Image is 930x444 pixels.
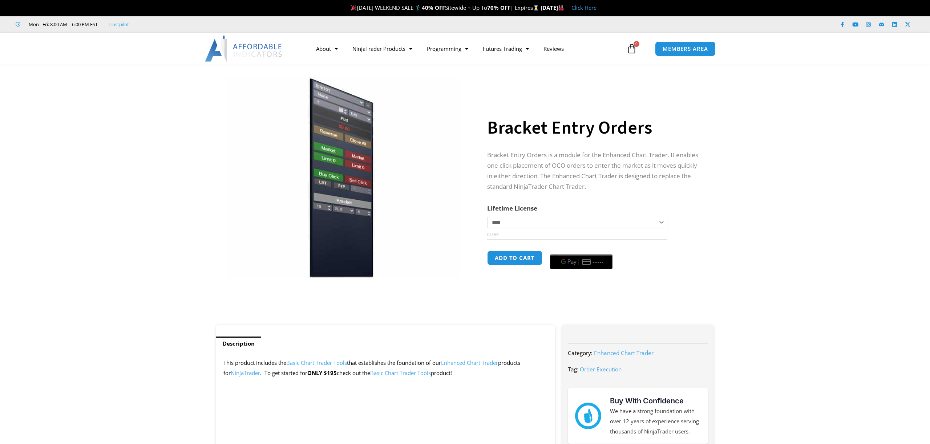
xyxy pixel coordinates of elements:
[108,20,129,29] a: Trustpilot
[568,366,578,373] span: Tag:
[593,260,604,265] text: ••••••
[487,232,498,237] a: Clear options
[536,40,571,57] a: Reviews
[345,40,420,57] a: NinjaTrader Products
[616,38,648,59] a: 0
[541,4,564,11] strong: [DATE]
[351,5,356,11] img: 🎉
[610,395,701,406] h3: Buy With Confidence
[580,366,622,373] a: Order Execution
[558,5,564,11] img: 🏭
[594,349,654,357] a: Enhanced Chart Trader
[487,250,542,265] button: Add to cart
[550,254,612,269] button: Buy with GPay
[349,4,541,11] span: [DATE] WEEKEND SALE 🏌️‍♂️ Sitewide + Up To | Expires
[286,359,347,366] a: Basic Chart Trader Tools
[205,36,283,62] img: LogoAI | Affordable Indicators – NinjaTrader
[476,40,536,57] a: Futures Trading
[487,115,699,140] h1: Bracket Entry Orders
[487,150,699,192] p: Bracket Entry Orders is a module for the Enhanced Chart Trader. It enables one click placement of...
[216,337,261,351] a: Description
[663,46,708,52] span: MEMBERS AREA
[309,40,625,57] nav: Menu
[655,41,716,56] a: MEMBERS AREA
[27,20,98,29] span: Mon - Fri: 8:00 AM – 6:00 PM EST
[223,358,548,378] p: This product includes the that establishes the foundation of our products for . To get started for
[575,403,601,429] img: mark thumbs good 43913 | Affordable Indicators – NinjaTrader
[533,5,539,11] img: ⌛
[370,369,431,376] a: Basic Chart Trader Tools
[568,349,593,357] span: Category:
[487,4,510,11] strong: 70% OFF
[487,275,699,281] iframe: PayPal Message 1
[420,40,476,57] a: Programming
[487,204,537,212] label: Lifetime License
[227,77,460,278] img: BracketEntryOrders
[337,369,452,376] span: check out the product!
[610,406,701,437] p: We have a strong foundation with over 12 years of experience serving thousands of NinjaTrader users.
[571,4,597,11] a: Click Here
[441,359,498,366] a: Enhanced Chart Trader
[422,4,445,11] strong: 40% OFF
[549,249,614,250] iframe: Secure express checkout frame
[309,40,345,57] a: About
[307,369,337,376] strong: ONLY $195
[634,41,639,47] span: 0
[231,369,260,376] a: NinjaTrader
